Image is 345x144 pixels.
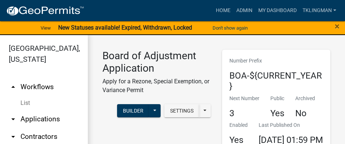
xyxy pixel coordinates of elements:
p: Public [270,95,284,102]
a: My Dashboard [255,4,300,18]
a: Admin [233,4,255,18]
i: arrow_drop_up [9,83,18,91]
p: Last Published On [259,121,323,129]
h4: Yes [270,108,284,119]
h4: No [295,108,315,119]
a: View [38,22,54,34]
p: Enabled [229,121,248,129]
span: × [335,21,340,31]
p: Archived [295,95,315,102]
h4: 3 [229,108,259,119]
strong: New Statuses available! Expired, Withdrawn, Locked [58,24,192,31]
i: arrow_drop_down [9,115,18,124]
i: arrow_drop_down [9,132,18,141]
p: Apply for a Rezone, Special Exemption, or Variance Permit [102,77,211,95]
button: Close [335,22,340,31]
p: Next Number [229,95,259,102]
button: Settings [164,104,199,117]
p: Number Prefix [229,57,323,65]
a: Home [213,4,233,18]
a: tklingman [300,4,339,18]
h4: BOA-${CURRENT_YEAR} [229,71,323,92]
button: Don't show again [210,22,251,34]
h3: Board of Adjustment Application [102,50,211,74]
button: Builder [117,104,149,117]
